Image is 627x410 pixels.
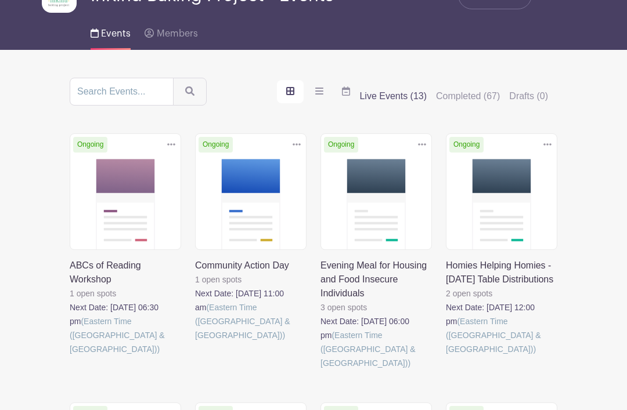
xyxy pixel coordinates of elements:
a: Events [91,13,131,50]
div: filters [359,90,557,104]
label: Completed (67) [436,90,500,104]
label: Live Events (13) [359,90,427,104]
div: order and view [277,81,359,104]
input: Search Events... [70,78,174,106]
span: Events [101,30,131,39]
span: Members [157,30,198,39]
label: Drafts (0) [509,90,548,104]
a: Members [145,13,197,50]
